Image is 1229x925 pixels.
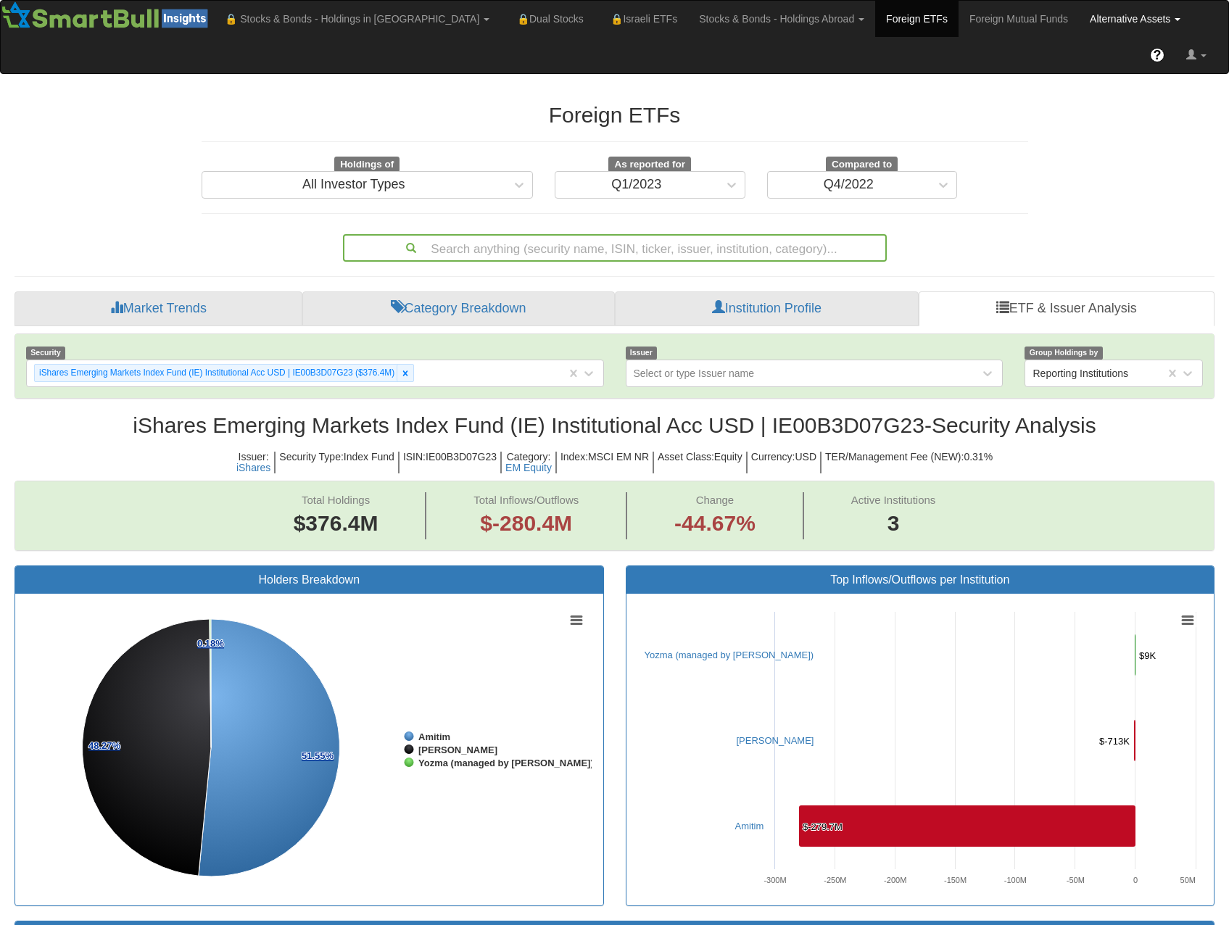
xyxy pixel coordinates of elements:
[645,650,814,660] a: Yozma (managed by [PERSON_NAME])
[654,452,748,474] h5: Asset Class : Equity
[634,366,755,381] div: Select or type Issuer name
[236,462,270,473] button: iShares
[851,508,936,539] span: 3
[344,236,885,260] div: Search anything (security name, ISIN, ticker, issuer, institution, category)...
[202,103,1028,127] h2: Foreign ETFs
[919,291,1214,326] a: ETF & Issuer Analysis
[197,638,224,649] tspan: 0.18%
[233,452,276,474] h5: Issuer :
[943,876,966,884] text: -150M
[302,291,615,326] a: Category Breakdown
[1139,37,1175,73] a: ?
[884,876,906,884] text: -200M
[418,744,497,755] tspan: [PERSON_NAME]
[302,178,405,192] div: All Investor Types
[418,731,450,742] tspan: Amitim
[735,821,764,831] a: Amitim
[26,573,592,586] h3: Holders Breakdown
[302,494,370,506] span: Total Holdings
[1139,650,1156,661] tspan: $9K
[1180,876,1195,884] text: 50M
[1066,876,1084,884] text: -50M
[595,1,688,37] a: 🔒Israeli ETFs
[1033,366,1128,381] div: Reporting Institutions
[1,1,214,30] img: Smartbull
[1099,736,1130,747] tspan: $-713K
[688,1,875,37] a: Stocks & Bonds - Holdings Abroad
[418,758,594,768] tspan: Yozma (managed by [PERSON_NAME])
[276,452,400,474] h5: Security Type : Index Fund
[611,178,661,192] div: Q1/2023
[748,452,822,474] h5: Currency : USD
[480,511,572,535] span: $-280.4M
[764,876,786,884] text: -300M
[473,494,579,506] span: Total Inflows/Outflows
[674,508,756,539] span: -44.67%
[803,821,843,832] tspan: $-279.7M
[824,178,874,192] div: Q4/2022
[1025,347,1102,359] span: Group Holdings by
[500,1,594,37] a: 🔒Dual Stocks
[875,1,959,37] a: Foreign ETFs
[505,462,552,473] button: EM Equity
[294,511,378,535] span: $376.4M
[88,740,121,751] tspan: 48.27%
[35,365,397,381] div: iShares Emerging Markets Index Fund (IE) Institutional Acc USD | IE00B3D07G23 ($376.4M)
[959,1,1079,37] a: Foreign Mutual Funds
[26,347,65,359] span: Security
[626,347,658,359] span: Issuer
[1079,1,1191,37] a: Alternative Assets
[400,452,502,474] h5: ISIN : IE00B3D07G23
[1154,48,1162,62] span: ?
[737,735,814,746] a: [PERSON_NAME]
[15,413,1214,437] h2: iShares Emerging Markets Index Fund (IE) Institutional Acc USD | IE00B3D07G23 - Security Analysis
[302,750,334,761] tspan: 51.55%
[637,573,1204,586] h3: Top Inflows/Outflows per Institution
[824,876,846,884] text: -250M
[822,452,996,474] h5: TER/Management Fee (NEW) : 0.31%
[1133,876,1138,884] text: 0
[851,494,936,506] span: Active Institutions
[696,494,734,506] span: Change
[557,452,654,474] h5: Index : MSCI EM NR
[502,452,557,474] h5: Category :
[826,157,898,173] span: Compared to
[608,157,691,173] span: As reported for
[15,291,302,326] a: Market Trends
[615,291,918,326] a: Institution Profile
[214,1,500,37] a: 🔒 Stocks & Bonds - Holdings in [GEOGRAPHIC_DATA]
[334,157,400,173] span: Holdings of
[1004,876,1026,884] text: -100M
